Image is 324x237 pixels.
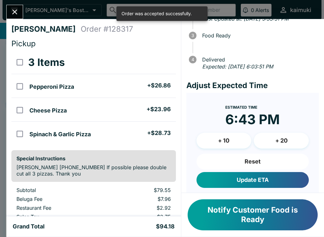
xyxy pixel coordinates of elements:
[121,8,192,19] div: Order was accepted successfully.
[29,131,91,138] h5: Spinach & Garlic Pizza
[7,5,23,19] button: Close
[28,56,65,69] h3: 3 Items
[109,205,171,211] p: $2.92
[199,33,319,38] span: Food Ready
[202,63,273,70] em: Expected: [DATE] 6:03:51 PM
[147,82,171,89] h5: + $26.86
[225,111,280,128] time: 6:43 PM
[146,106,171,113] h5: + $23.96
[196,154,309,170] button: Reset
[16,155,171,162] h6: Special Instructions
[81,24,133,34] h4: Order # 128317
[225,105,257,110] span: Estimated Time
[16,205,99,211] p: Restaurant Fee
[254,133,309,149] button: + 20
[196,172,309,188] button: Update ETA
[16,187,99,193] p: Subtotal
[16,164,171,177] p: [PERSON_NAME] [PHONE_NUMBER] If possible please double cut all 3 pizzas. Thank you
[199,57,319,62] span: Delivered
[29,107,67,114] h5: Cheese Pizza
[147,129,171,137] h5: + $28.73
[109,214,171,220] p: $3.75
[13,223,45,230] h5: Grand Total
[11,39,36,48] span: Pickup
[156,223,175,230] h5: $94.18
[109,196,171,202] p: $7.96
[29,83,74,91] h5: Pepperoni Pizza
[202,16,289,22] em: Last Updated at: [DATE] 5:33:51 PM
[11,51,176,145] table: orders table
[109,187,171,193] p: $79.55
[191,33,194,38] text: 3
[16,214,99,220] p: Sales Tax
[191,57,194,62] text: 4
[196,133,252,149] button: + 10
[11,24,81,34] h4: [PERSON_NAME]
[11,187,176,222] table: orders table
[188,199,318,230] button: Notify Customer Food is Ready
[186,81,319,90] h4: Adjust Expected Time
[16,196,99,202] p: Beluga Fee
